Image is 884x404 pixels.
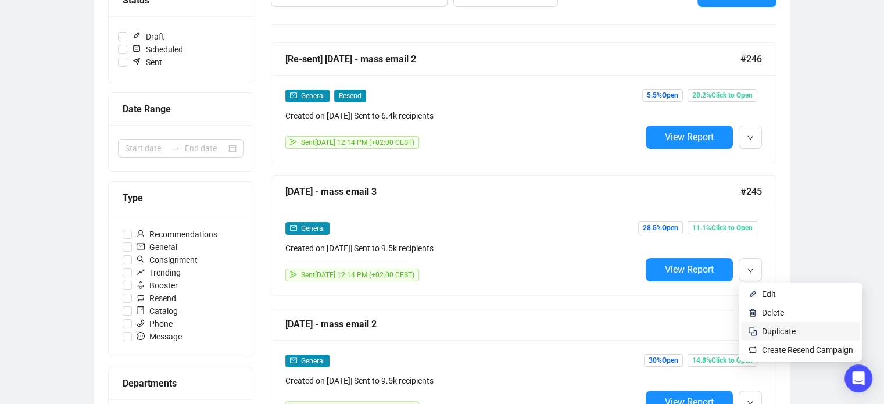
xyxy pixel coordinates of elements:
span: Sent [DATE] 12:14 PM (+02:00 CEST) [301,271,414,279]
div: Date Range [123,102,239,116]
span: mail [290,224,297,231]
input: Start date [125,142,166,155]
img: svg+xml;base64,PHN2ZyB4bWxucz0iaHR0cDovL3d3dy53My5vcmcvMjAwMC9zdmciIHhtbG5zOnhsaW5rPSJodHRwOi8vd3... [748,308,757,317]
span: to [171,144,180,153]
img: svg+xml;base64,PHN2ZyB4bWxucz0iaHR0cDovL3d3dy53My5vcmcvMjAwMC9zdmciIHhtbG5zOnhsaW5rPSJodHRwOi8vd3... [748,289,757,299]
span: search [137,255,145,263]
img: svg+xml;base64,PHN2ZyB4bWxucz0iaHR0cDovL3d3dy53My5vcmcvMjAwMC9zdmciIHdpZHRoPSIyNCIgaGVpZ2h0PSIyNC... [748,327,757,336]
div: [DATE] - mass email 3 [285,184,740,199]
div: Open Intercom Messenger [844,364,872,392]
span: Edit [762,289,776,299]
span: Consignment [132,253,202,266]
span: rise [137,268,145,276]
span: down [747,267,754,274]
span: Delete [762,308,784,317]
a: [DATE] - mass email 3#245mailGeneralCreated on [DATE]| Sent to 9.5k recipientssendSent[DATE] 12:1... [271,175,776,296]
span: 28.2% Click to Open [688,89,757,102]
span: Scheduled [127,43,188,56]
span: Phone [132,317,177,330]
div: Created on [DATE] | Sent to 9.5k recipients [285,374,641,387]
span: #245 [740,184,762,199]
span: swap-right [171,144,180,153]
input: End date [185,142,226,155]
span: Resend [132,292,181,305]
div: [DATE] - mass email 2 [285,317,740,331]
span: Sent [DATE] 12:14 PM (+02:00 CEST) [301,138,414,146]
span: mail [290,92,297,99]
span: #246 [740,52,762,66]
span: message [137,332,145,340]
span: Draft [127,30,169,43]
span: Recommendations [132,228,222,241]
div: Departments [123,376,239,391]
div: [Re-sent] [DATE] - mass email 2 [285,52,740,66]
span: phone [137,319,145,327]
span: General [132,241,182,253]
span: down [747,134,754,141]
span: send [290,271,297,278]
span: 28.5% Open [638,221,683,234]
span: General [301,357,325,365]
span: mail [290,357,297,364]
button: View Report [646,258,733,281]
span: retweet [137,294,145,302]
img: retweet.svg [748,345,757,355]
div: Created on [DATE] | Sent to 9.5k recipients [285,242,641,255]
span: 30% Open [644,354,683,367]
span: user [137,230,145,238]
span: rocket [137,281,145,289]
span: Trending [132,266,185,279]
span: Sent [127,56,167,69]
span: Create Resend Campaign [762,345,853,355]
div: Type [123,191,239,205]
span: Booster [132,279,182,292]
div: Created on [DATE] | Sent to 6.4k recipients [285,109,641,122]
span: mail [137,242,145,251]
button: View Report [646,126,733,149]
span: General [301,224,325,233]
span: Resend [334,90,366,102]
span: Duplicate [762,327,796,336]
span: Message [132,330,187,343]
span: Catalog [132,305,182,317]
span: 14.8% Click to Open [688,354,757,367]
span: 11.1% Click to Open [688,221,757,234]
span: View Report [665,131,714,142]
span: View Report [665,264,714,275]
span: send [290,138,297,145]
span: General [301,92,325,100]
a: [Re-sent] [DATE] - mass email 2#246mailGeneralResendCreated on [DATE]| Sent to 6.4k recipientssen... [271,42,776,163]
span: book [137,306,145,314]
span: 5.5% Open [642,89,683,102]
